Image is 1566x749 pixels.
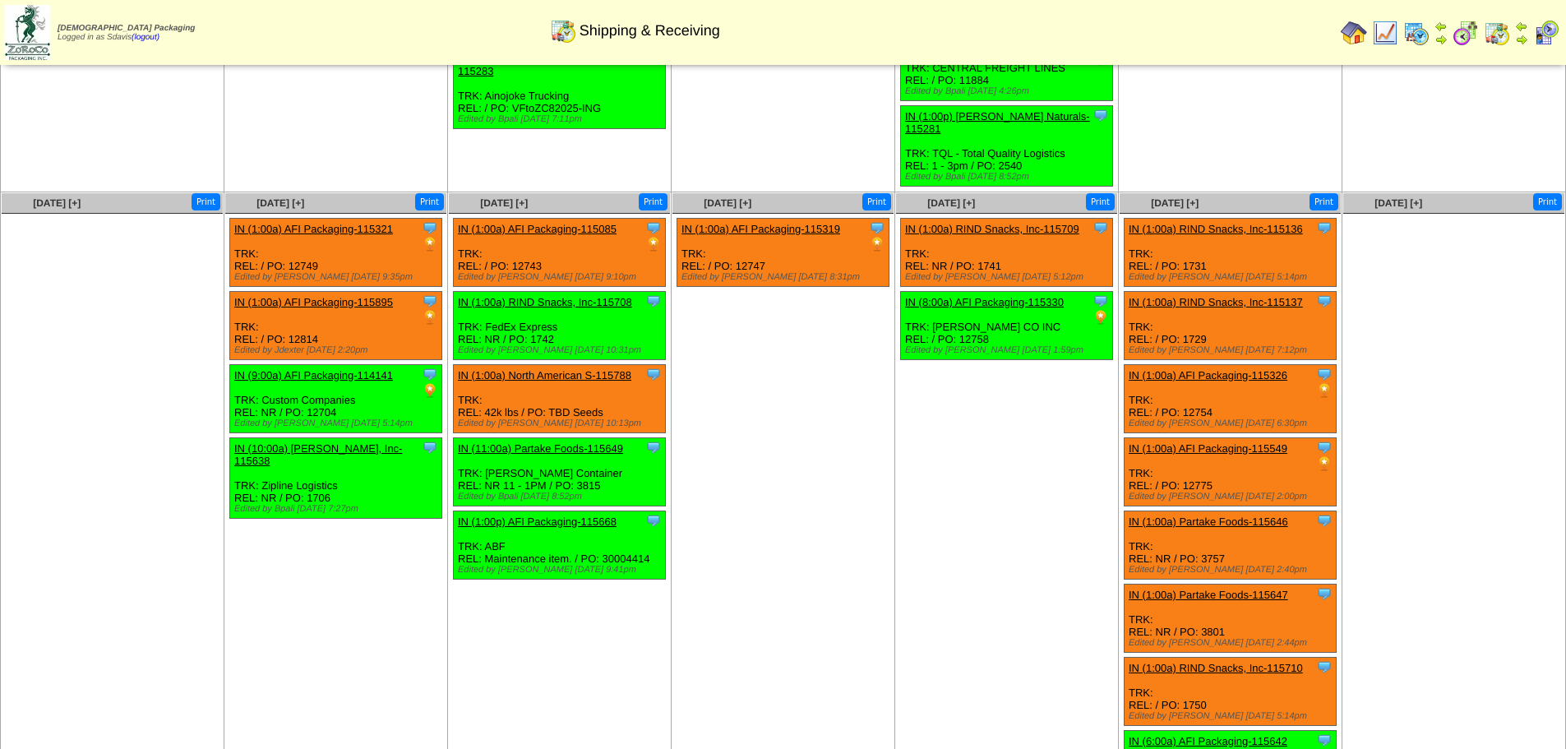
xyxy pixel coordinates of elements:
[1316,293,1333,309] img: Tooltip
[1125,364,1337,432] div: TRK: REL: / PO: 12754
[1129,492,1336,502] div: Edited by [PERSON_NAME] [DATE] 2:00pm
[1316,220,1333,236] img: Tooltip
[645,366,662,382] img: Tooltip
[1316,439,1333,455] img: Tooltip
[1129,296,1303,308] a: IN (1:00a) RIND Snacks, Inc-115137
[927,197,975,209] a: [DATE] [+]
[1434,33,1448,46] img: arrowright.gif
[422,309,438,326] img: PO
[1515,33,1528,46] img: arrowright.gif
[454,437,666,506] div: TRK: [PERSON_NAME] Container REL: NR 11 - 1PM / PO: 3815
[1129,711,1336,721] div: Edited by [PERSON_NAME] [DATE] 5:14pm
[234,504,441,514] div: Edited by Bpali [DATE] 7:27pm
[1372,20,1398,46] img: line_graph.gif
[645,220,662,236] img: Tooltip
[1316,455,1333,472] img: PO
[422,293,438,309] img: Tooltip
[234,345,441,355] div: Edited by Jdexter [DATE] 2:20pm
[1374,197,1422,209] a: [DATE] [+]
[1434,20,1448,33] img: arrowleft.gif
[1093,293,1109,309] img: Tooltip
[1129,369,1287,381] a: IN (1:00a) AFI Packaging-115326
[230,291,442,359] div: TRK: REL: / PO: 12814
[454,291,666,359] div: TRK: FedEx Express REL: NR / PO: 1742
[1129,418,1336,428] div: Edited by [PERSON_NAME] [DATE] 6:30pm
[704,197,751,209] a: [DATE] [+]
[905,223,1079,235] a: IN (1:00a) RIND Snacks, Inc-115709
[1129,516,1288,528] a: IN (1:00a) Partake Foods-115646
[905,172,1112,182] div: Edited by Bpali [DATE] 8:52pm
[901,291,1113,359] div: TRK: [PERSON_NAME] CO INC REL: / PO: 12758
[1129,638,1336,648] div: Edited by [PERSON_NAME] [DATE] 2:44pm
[1125,291,1337,359] div: TRK: REL: / PO: 1729
[415,193,444,210] button: Print
[1086,193,1115,210] button: Print
[1515,20,1528,33] img: arrowleft.gif
[1093,220,1109,236] img: Tooltip
[1341,20,1367,46] img: home.gif
[1129,662,1303,674] a: IN (1:00a) RIND Snacks, Inc-115710
[1316,732,1333,748] img: Tooltip
[1316,366,1333,382] img: Tooltip
[1310,193,1338,210] button: Print
[1125,218,1337,286] div: TRK: REL: / PO: 1731
[901,218,1113,286] div: TRK: REL: NR / PO: 1741
[454,511,666,579] div: TRK: ABF REL: Maintenance item. / PO: 30004414
[422,366,438,382] img: Tooltip
[234,296,393,308] a: IN (1:00a) AFI Packaging-115895
[1129,565,1336,575] div: Edited by [PERSON_NAME] [DATE] 2:40pm
[1316,382,1333,399] img: PO
[1129,589,1288,601] a: IN (1:00a) Partake Foods-115647
[1484,20,1510,46] img: calendarinout.gif
[1129,272,1336,282] div: Edited by [PERSON_NAME] [DATE] 5:14pm
[1129,735,1287,747] a: IN (6:00a) AFI Packaging-115642
[1533,193,1562,210] button: Print
[234,272,441,282] div: Edited by [PERSON_NAME] [DATE] 9:35pm
[1125,437,1337,506] div: TRK: REL: / PO: 12775
[550,17,576,44] img: calendarinout.gif
[458,442,623,455] a: IN (11:00a) Partake Foods-115649
[905,86,1112,96] div: Edited by Bpali [DATE] 4:26pm
[234,442,402,467] a: IN (10:00a) [PERSON_NAME], Inc-115638
[645,293,662,309] img: Tooltip
[458,516,617,528] a: IN (1:00p) AFI Packaging-115668
[422,220,438,236] img: Tooltip
[1151,197,1199,209] a: [DATE] [+]
[580,22,720,39] span: Shipping & Receiving
[905,296,1064,308] a: IN (8:00a) AFI Packaging-115330
[458,296,632,308] a: IN (1:00a) RIND Snacks, Inc-115708
[458,345,665,355] div: Edited by [PERSON_NAME] [DATE] 10:31pm
[1093,309,1109,326] img: PO
[1316,659,1333,675] img: Tooltip
[458,492,665,502] div: Edited by Bpali [DATE] 8:52pm
[1125,511,1337,579] div: TRK: REL: NR / PO: 3757
[33,197,81,209] a: [DATE] [+]
[422,382,438,399] img: PO
[1403,20,1430,46] img: calendarprod.gif
[454,364,666,432] div: TRK: REL: 42k lbs / PO: TBD Seeds
[1125,584,1337,652] div: TRK: REL: NR / PO: 3801
[230,218,442,286] div: TRK: REL: / PO: 12749
[681,272,889,282] div: Edited by [PERSON_NAME] [DATE] 8:31pm
[234,223,393,235] a: IN (1:00a) AFI Packaging-115321
[1316,585,1333,602] img: Tooltip
[645,236,662,252] img: PO
[1093,107,1109,123] img: Tooltip
[256,197,304,209] span: [DATE] [+]
[1129,345,1336,355] div: Edited by [PERSON_NAME] [DATE] 7:12pm
[677,218,889,286] div: TRK: REL: / PO: 12747
[458,272,665,282] div: Edited by [PERSON_NAME] [DATE] 9:10pm
[901,105,1113,186] div: TRK: TQL - Total Quality Logistics REL: 1 - 3pm / PO: 2540
[458,418,665,428] div: Edited by [PERSON_NAME] [DATE] 10:13pm
[132,33,159,42] a: (logout)
[681,223,840,235] a: IN (1:00a) AFI Packaging-115319
[639,193,668,210] button: Print
[454,218,666,286] div: TRK: REL: / PO: 12743
[1129,223,1303,235] a: IN (1:00a) RIND Snacks, Inc-115136
[645,439,662,455] img: Tooltip
[480,197,528,209] a: [DATE] [+]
